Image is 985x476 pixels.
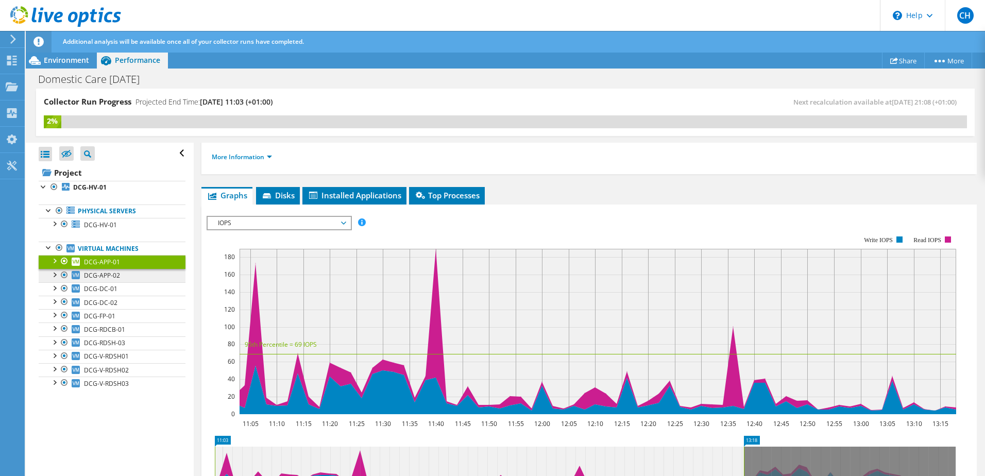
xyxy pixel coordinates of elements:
span: CH [957,7,974,24]
text: 180 [224,252,235,261]
a: Project [39,164,185,181]
a: DCG-DC-01 [39,282,185,296]
span: Graphs [207,190,247,200]
a: DCG-RDCB-01 [39,322,185,336]
text: 12:05 [561,419,576,428]
text: 12:50 [799,419,815,428]
span: Top Processes [414,190,480,200]
text: 140 [224,287,235,296]
svg: \n [893,11,902,20]
a: DCG-APP-02 [39,269,185,282]
a: DCG-HV-01 [39,181,185,194]
a: DCG-V-RDSH02 [39,363,185,377]
text: 12:55 [826,419,842,428]
span: DCG-DC-01 [84,284,117,293]
text: 12:35 [720,419,736,428]
a: DCG-HV-01 [39,218,185,231]
span: DCG-RDCB-01 [84,325,125,334]
b: DCG-HV-01 [73,183,107,192]
text: 160 [224,270,235,279]
text: 100 [224,322,235,331]
text: 12:25 [667,419,683,428]
text: 11:10 [268,419,284,428]
span: IOPS [213,217,345,229]
text: 95th Percentile = 69 IOPS [245,340,317,349]
span: DCG-DC-02 [84,298,117,307]
text: 12:45 [773,419,789,428]
span: DCG-APP-02 [84,271,120,280]
span: DCG-RDSH-03 [84,338,125,347]
text: 60 [228,357,235,366]
a: More [924,53,972,69]
text: 12:10 [587,419,603,428]
a: Virtual Machines [39,242,185,255]
text: 11:35 [401,419,417,428]
text: 12:20 [640,419,656,428]
text: 120 [224,305,235,314]
text: 13:00 [853,419,869,428]
span: DCG-V-RDSH03 [84,379,129,388]
text: 11:40 [428,419,444,428]
text: 0 [231,410,235,418]
h1: Domestic Care [DATE] [33,74,156,85]
span: DCG-APP-01 [84,258,120,266]
a: DCG-RDSH-03 [39,336,185,350]
text: 11:45 [454,419,470,428]
text: 12:30 [693,419,709,428]
text: 13:10 [906,419,922,428]
span: DCG-V-RDSH01 [84,352,129,361]
span: Performance [115,55,160,65]
a: DCG-DC-02 [39,296,185,309]
a: More Information [212,152,272,161]
span: Environment [44,55,89,65]
text: 11:50 [481,419,497,428]
text: 11:05 [242,419,258,428]
a: Share [882,53,925,69]
span: Next recalculation available at [793,97,962,107]
span: Installed Applications [308,190,401,200]
text: 11:15 [295,419,311,428]
text: 11:25 [348,419,364,428]
span: [DATE] 21:08 (+01:00) [892,97,957,107]
span: Disks [261,190,295,200]
span: [DATE] 11:03 (+01:00) [200,97,273,107]
text: Read IOPS [913,236,941,244]
a: Physical Servers [39,205,185,218]
span: Additional analysis will be available once all of your collector runs have completed. [63,37,304,46]
h4: Projected End Time: [135,96,273,108]
text: 40 [228,375,235,383]
text: 11:20 [321,419,337,428]
a: DCG-APP-01 [39,255,185,268]
span: DCG-FP-01 [84,312,115,320]
text: 12:00 [534,419,550,428]
a: DCG-FP-01 [39,309,185,322]
text: 11:55 [507,419,523,428]
text: 20 [228,392,235,401]
text: 12:15 [614,419,630,428]
div: 2% [44,115,61,127]
text: Write IOPS [864,236,893,244]
text: 13:05 [879,419,895,428]
span: DCG-V-RDSH02 [84,366,129,375]
text: 80 [228,339,235,348]
a: DCG-V-RDSH01 [39,350,185,363]
text: 12:40 [746,419,762,428]
text: 11:30 [375,419,390,428]
text: 13:15 [932,419,948,428]
span: DCG-HV-01 [84,220,117,229]
a: DCG-V-RDSH03 [39,377,185,390]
